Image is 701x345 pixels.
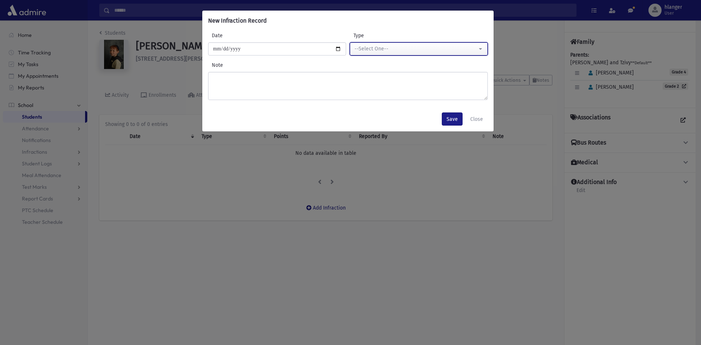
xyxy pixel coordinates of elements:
[208,61,488,69] label: Note
[355,45,477,53] div: --Select One--
[466,112,488,126] button: Close
[350,32,419,39] label: Type
[208,32,277,39] label: Date
[350,42,488,55] button: --Select One--
[442,112,463,126] button: Save
[208,16,267,25] h6: New Infraction Record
